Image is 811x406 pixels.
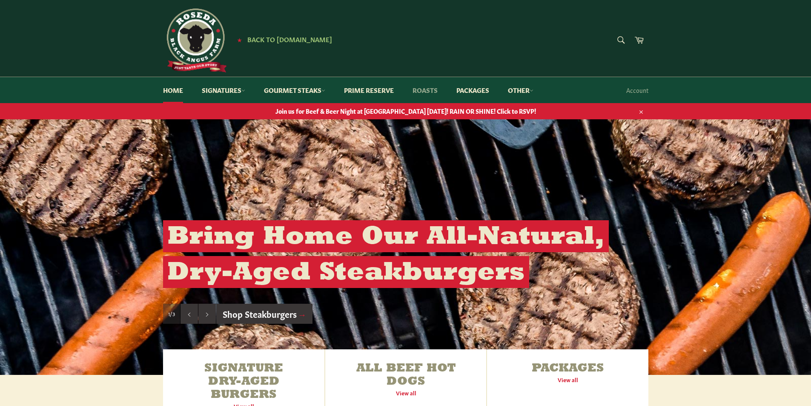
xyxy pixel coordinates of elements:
a: Gourmet Steaks [255,77,334,103]
span: 1/3 [168,310,175,317]
a: Shop Steakburgers [216,304,313,324]
h2: Bring Home Our All-Natural, Dry-Aged Steakburgers [163,220,609,288]
a: Home [155,77,192,103]
span: Back to [DOMAIN_NAME] [247,35,332,43]
button: Previous slide [181,304,198,324]
a: Account [622,78,653,103]
button: Next slide [198,304,216,324]
span: → [298,308,307,320]
a: Join us for Beef & Beer Night at [GEOGRAPHIC_DATA] [DATE]! RAIN OR SHINE! Click to RSVP! [155,103,657,119]
a: Packages [448,77,498,103]
span: Join us for Beef & Beer Night at [GEOGRAPHIC_DATA] [DATE]! RAIN OR SHINE! Click to RSVP! [155,107,657,115]
a: Roasts [404,77,446,103]
div: Slide 1, current [163,304,180,324]
a: Prime Reserve [335,77,402,103]
img: Roseda Beef [163,9,227,72]
a: Other [499,77,542,103]
a: Signatures [193,77,254,103]
span: ★ [237,36,242,43]
a: ★ Back to [DOMAIN_NAME] [233,36,332,43]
